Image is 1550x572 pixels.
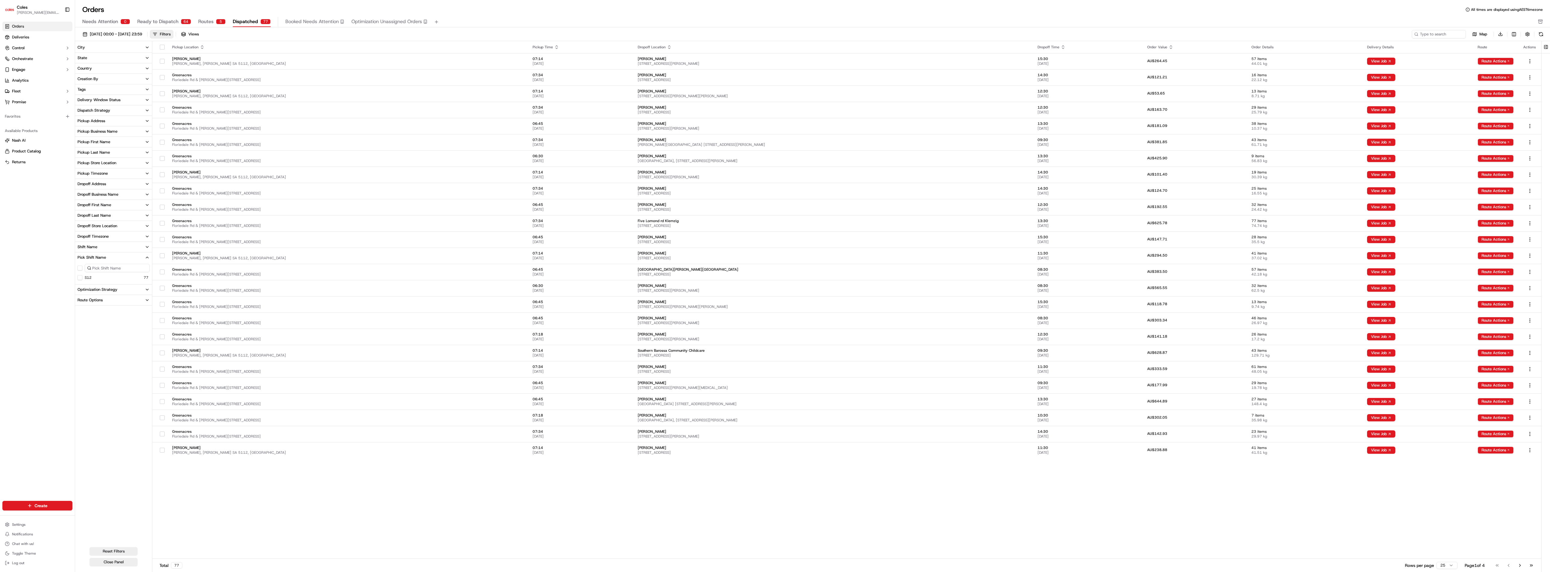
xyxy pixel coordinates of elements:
span: 44.01 kg [1251,61,1357,66]
span: [STREET_ADDRESS][PERSON_NAME] [638,61,1028,66]
span: Pylon [60,102,73,107]
button: Delivery Window Status [75,95,152,105]
span: AU$381.85 [1147,140,1167,144]
span: Analytics [12,78,29,83]
span: Notifications [12,532,33,537]
a: Product Catalog [5,149,70,154]
button: Route Actions [1478,58,1514,65]
span: 07:34 [533,137,628,142]
button: S12 [85,275,92,280]
button: Pickup Store Location [75,158,152,168]
a: View Job [1367,399,1395,404]
button: Dispatch Strategy [75,105,152,116]
button: Pickup Timezone [75,168,152,179]
button: Notifications [2,530,72,538]
span: [PERSON_NAME] [638,105,1028,110]
div: Tags [77,87,86,92]
button: Settings [2,520,72,529]
a: View Job [1367,351,1395,355]
span: [PERSON_NAME] [172,89,523,94]
span: [DATE] [533,126,628,131]
span: [DATE] [1038,158,1138,163]
button: Refresh [1537,30,1545,38]
div: Pickup Address [77,118,105,124]
span: 14:30 [1038,73,1138,77]
button: Promise [2,97,72,107]
div: 77 [260,19,271,24]
a: View Job [1367,302,1395,307]
span: Map [1479,32,1487,37]
span: [DATE] [533,158,628,163]
button: Route Actions [1478,203,1514,211]
span: 13 items [1251,89,1357,94]
span: Floriedale Rd & [PERSON_NAME][STREET_ADDRESS] [172,126,523,131]
button: Fleet [2,86,72,96]
button: View Job [1367,58,1395,65]
div: Order Value [1147,45,1242,50]
span: Toggle Theme [12,551,36,556]
button: View Job [1367,268,1395,275]
span: Greenacres [172,137,523,142]
button: Route Actions [1478,74,1514,81]
span: 07:14 [533,89,628,94]
span: 13:30 [1038,154,1138,158]
span: Settings [12,522,26,527]
a: View Job [1367,124,1395,128]
a: 💻API Documentation [48,85,99,96]
a: Orders [2,22,72,31]
span: AU$121.21 [1147,75,1167,80]
span: [DATE] [533,142,628,147]
button: Route Actions [1478,171,1514,178]
button: Route Actions [1478,220,1514,227]
button: Product Catalog [2,146,72,156]
div: Dropoff Time [1038,45,1138,50]
span: Floriedale Rd & [PERSON_NAME][STREET_ADDRESS] [172,110,523,115]
span: AU$53.65 [1147,91,1165,96]
span: 06:30 [533,154,628,158]
div: 64 [181,19,191,24]
button: Filters [150,30,173,38]
a: View Job [1367,448,1395,453]
button: Chat with us! [2,540,72,548]
span: All times are displayed using AEST timezone [1471,7,1543,12]
button: View Job [1367,252,1395,259]
button: Pickup First Name [75,137,152,147]
span: 07:14 [533,56,628,61]
button: State [75,53,152,63]
a: Returns [5,159,70,165]
span: Floriedale Rd & [PERSON_NAME][STREET_ADDRESS] [172,142,523,147]
button: Dropoff Business Name [75,189,152,200]
button: Control [2,43,72,53]
div: Delivery Window Status [77,97,120,103]
button: View Job [1367,333,1395,340]
span: Chat with us! [12,541,34,546]
button: View Job [1367,155,1395,162]
button: Route Actions [1478,430,1514,438]
button: Route Actions [1478,284,1514,292]
span: 29 items [1251,105,1357,110]
a: View Job [1367,237,1395,242]
button: View Job [1367,284,1395,292]
a: View Job [1367,156,1395,161]
button: View Job [1367,430,1395,438]
span: [PERSON_NAME] [638,137,1028,142]
a: View Job [1367,318,1395,323]
button: Route Actions [1478,268,1514,275]
span: 07:34 [533,105,628,110]
button: Returns [2,157,72,167]
button: Route Actions [1478,333,1514,340]
span: [DATE] [1038,61,1138,66]
span: [PERSON_NAME] [638,56,1028,61]
button: Route Actions [1478,447,1514,454]
span: 57 items [1251,56,1357,61]
button: Route Actions [1478,349,1514,357]
span: [PERSON_NAME] [172,56,523,61]
div: Dropoff Business Name [77,192,118,197]
span: AU$163.70 [1147,107,1167,112]
span: [DATE] [1038,142,1138,147]
span: AU$181.09 [1147,123,1167,128]
div: Pickup Location [172,45,523,50]
a: View Job [1367,75,1395,80]
img: Nash [6,6,18,18]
